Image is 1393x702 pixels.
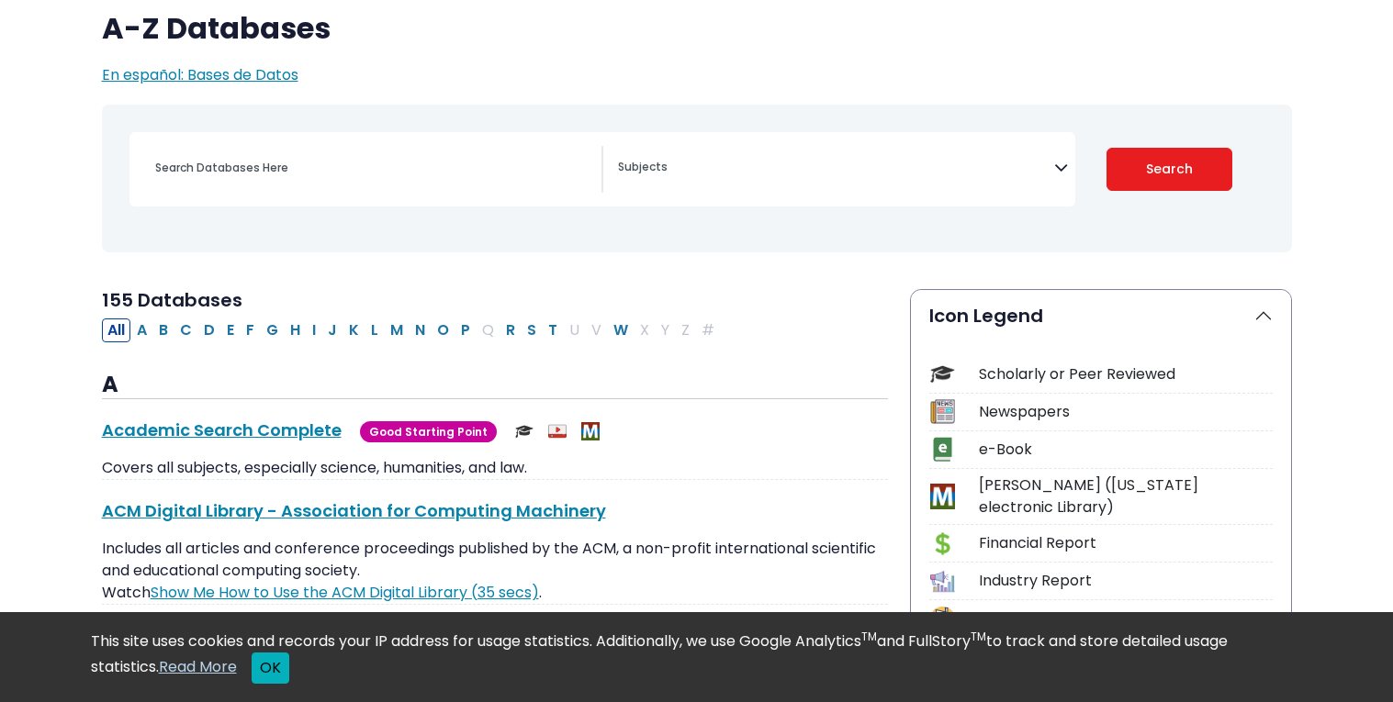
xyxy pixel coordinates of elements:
[174,318,197,342] button: Filter Results C
[144,154,601,181] input: Search database by title or keyword
[153,318,174,342] button: Filter Results B
[979,363,1273,385] div: Scholarly or Peer Reviewed
[979,401,1273,423] div: Newspapers
[1107,148,1232,191] button: Submit for Search Results
[322,318,343,342] button: Filter Results J
[515,422,534,440] img: Scholarly or Peer Reviewed
[930,484,955,508] img: Icon MeL (Michigan electronic Library)
[410,318,431,342] button: Filter Results N
[543,318,563,342] button: Filter Results T
[102,457,888,479] p: Covers all subjects, especially science, humanities, and law.
[307,318,321,342] button: Filter Results I
[930,399,955,424] img: Icon Newspapers
[241,318,260,342] button: Filter Results F
[102,372,888,399] h3: A
[911,290,1291,341] button: Icon Legend
[930,437,955,462] img: Icon e-Book
[548,422,567,440] img: Audio & Video
[861,629,877,644] sup: TM
[618,162,1054,176] textarea: Search
[102,11,1292,46] h1: A-Z Databases
[930,531,955,556] img: Icon Financial Report
[522,318,542,342] button: Filter Results S
[360,421,497,442] span: Good Starting Point
[198,318,220,342] button: Filter Results D
[261,318,284,342] button: Filter Results G
[151,582,539,603] a: Link opens in new window
[432,318,455,342] button: Filter Results O
[102,538,888,604] p: Includes all articles and conference proceedings published by the ACM, a non-profit international...
[979,474,1273,518] div: [PERSON_NAME] ([US_STATE] electronic Library)
[971,629,986,644] sup: TM
[102,64,298,85] a: En español: Bases de Datos
[159,656,237,677] a: Read More
[385,318,409,342] button: Filter Results M
[221,318,240,342] button: Filter Results E
[581,422,600,440] img: MeL (Michigan electronic Library)
[131,318,152,342] button: Filter Results A
[102,287,242,313] span: 155 Databases
[930,607,955,631] img: Icon Company Information
[102,105,1292,252] nav: Search filters
[979,607,1273,630] div: Company Information
[102,318,722,340] div: Alpha-list to filter by first letter of database name
[979,439,1273,461] div: e-Book
[285,318,306,342] button: Filter Results H
[252,652,289,684] button: Close
[930,569,955,594] img: Icon Industry Report
[500,318,521,342] button: Filter Results R
[608,318,634,342] button: Filter Results W
[455,318,476,342] button: Filter Results P
[91,630,1303,684] div: This site uses cookies and records your IP address for usage statistics. Additionally, we use Goo...
[979,532,1273,554] div: Financial Report
[102,499,606,522] a: ACM Digital Library - Association for Computing Machinery
[979,570,1273,592] div: Industry Report
[930,362,955,386] img: Icon Scholarly or Peer Reviewed
[365,318,384,342] button: Filter Results L
[102,318,130,342] button: All
[343,318,365,342] button: Filter Results K
[102,418,342,441] a: Academic Search Complete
